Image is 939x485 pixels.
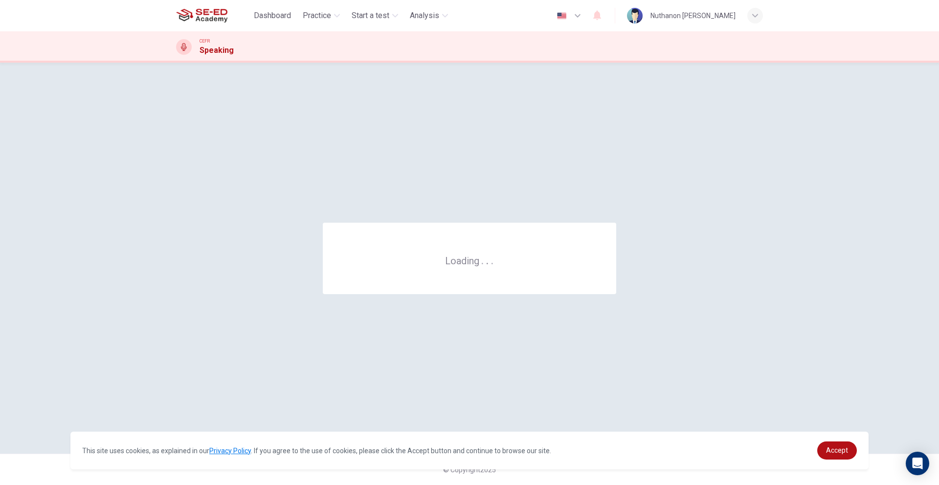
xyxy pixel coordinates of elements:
h6: Loading [445,254,494,267]
h6: . [491,252,494,268]
h1: Speaking [200,45,234,56]
span: Analysis [410,10,439,22]
button: Dashboard [250,7,295,24]
span: Dashboard [254,10,291,22]
span: This site uses cookies, as explained in our . If you agree to the use of cookies, please click th... [82,447,551,455]
div: Nuthanon [PERSON_NAME] [650,10,736,22]
span: Practice [303,10,331,22]
h6: . [486,252,489,268]
button: Start a test [348,7,402,24]
button: Practice [299,7,344,24]
h6: . [481,252,484,268]
a: dismiss cookie message [817,441,857,460]
img: Profile picture [627,8,643,23]
span: © Copyright 2025 [443,466,496,474]
img: en [556,12,568,20]
div: cookieconsent [70,432,869,469]
span: CEFR [200,38,210,45]
div: Open Intercom Messenger [906,452,929,475]
a: SE-ED Academy logo [176,6,250,25]
img: SE-ED Academy logo [176,6,227,25]
a: Privacy Policy [209,447,251,455]
span: Accept [826,446,848,454]
button: Analysis [406,7,452,24]
span: Start a test [352,10,389,22]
